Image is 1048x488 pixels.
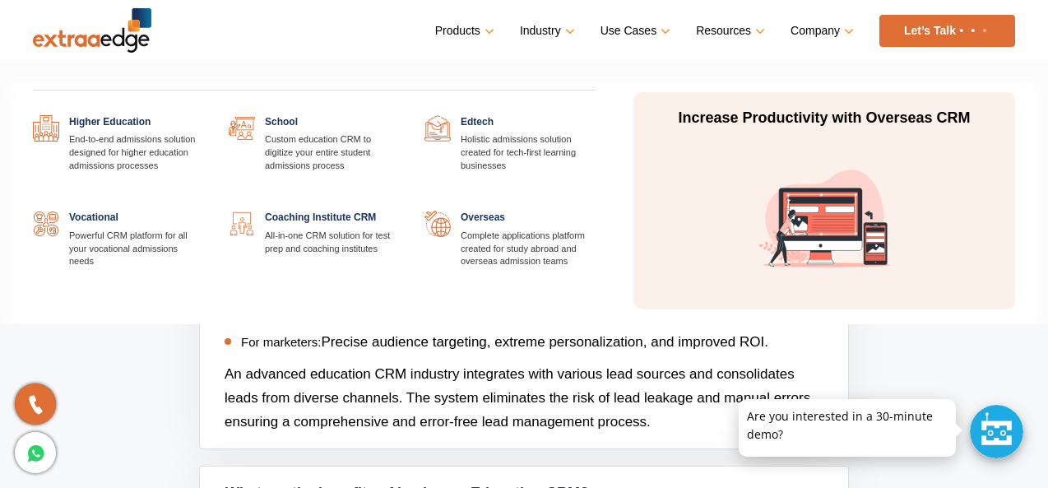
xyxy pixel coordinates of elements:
[670,109,979,128] p: Increase Productivity with Overseas CRM
[225,366,814,430] span: An advanced education CRM industry integrates with various lead sources and consolidates leads fr...
[696,19,762,43] a: Resources
[520,19,572,43] a: Industry
[791,19,851,43] a: Company
[435,19,491,43] a: Products
[879,15,1015,47] a: Let’s Talk
[601,19,667,43] a: Use Cases
[970,405,1023,458] div: Chat
[322,334,768,350] span: Precise audience targeting, extreme personalization, and improved ROI.
[241,335,322,349] b: For marketers:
